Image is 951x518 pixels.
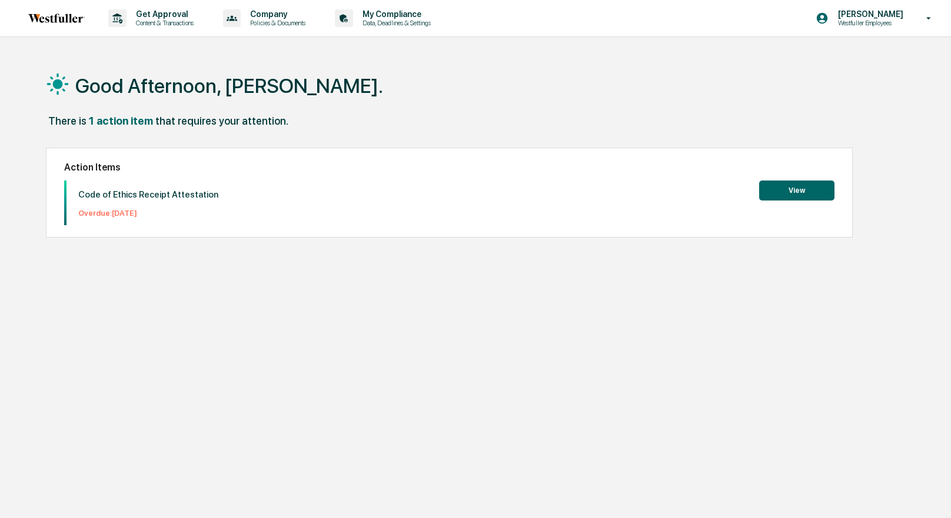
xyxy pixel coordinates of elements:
[127,9,199,19] p: Get Approval
[353,19,437,27] p: Data, Deadlines & Settings
[759,184,834,195] a: View
[64,162,834,173] h2: Action Items
[75,74,383,98] h1: Good Afternoon, [PERSON_NAME].
[759,181,834,200] button: View
[155,115,288,127] div: that requires your attention.
[829,9,909,19] p: [PERSON_NAME]
[353,9,437,19] p: My Compliance
[78,189,218,200] p: Code of Ethics Receipt Attestation
[127,19,199,27] p: Content & Transactions
[89,115,153,127] div: 1 action item
[48,115,87,127] div: There is
[241,19,311,27] p: Policies & Documents
[78,209,218,218] p: Overdue: [DATE]
[28,14,85,23] img: logo
[829,19,909,27] p: Westfuller Employees
[241,9,311,19] p: Company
